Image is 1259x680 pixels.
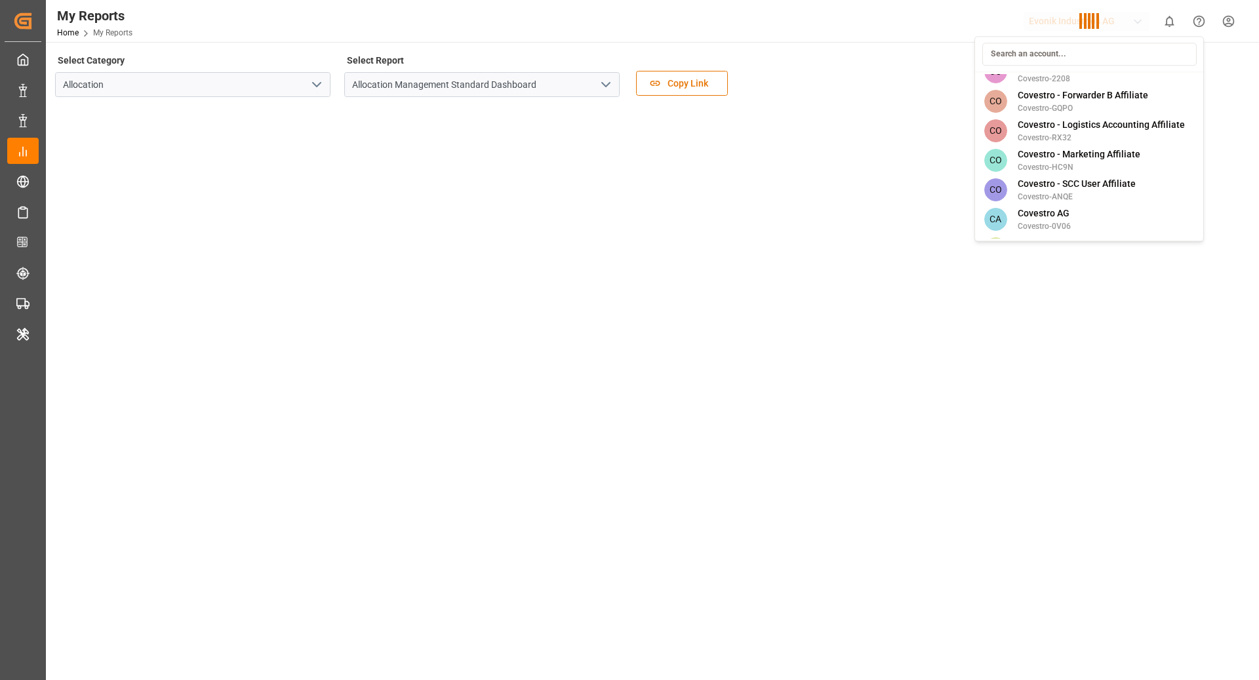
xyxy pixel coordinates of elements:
[1184,7,1214,36] button: Help Center
[55,72,330,97] input: Type to search/select
[57,6,132,26] div: My Reports
[595,75,615,95] button: open menu
[57,28,79,37] a: Home
[344,72,620,97] input: Type to search/select
[1155,7,1184,36] button: show 0 new notifications
[661,77,715,90] span: Copy Link
[306,75,326,95] button: open menu
[982,43,1197,66] input: Search an account...
[344,51,406,70] label: Select Report
[55,51,127,70] label: Select Category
